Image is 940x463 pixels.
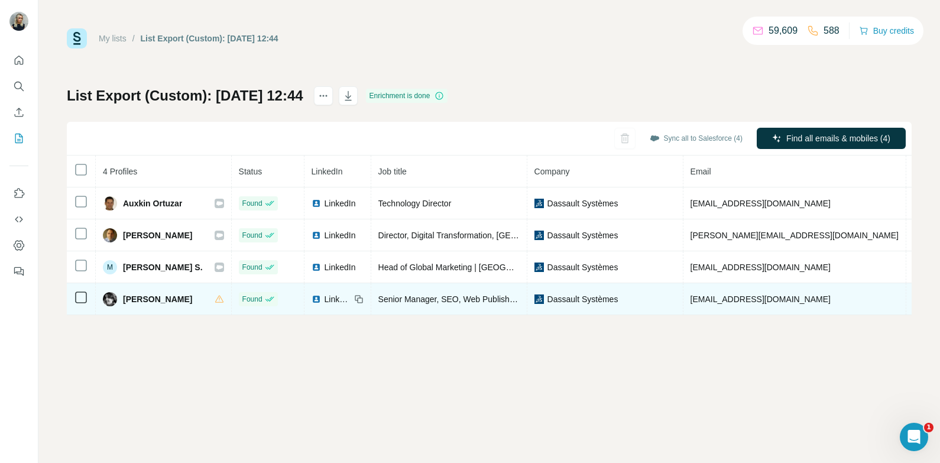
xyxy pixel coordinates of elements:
[103,292,117,306] img: Avatar
[378,167,407,176] span: Job title
[99,34,127,43] a: My lists
[9,183,28,204] button: Use Surfe on LinkedIn
[757,128,906,149] button: Find all emails & mobiles (4)
[141,33,278,44] div: List Export (Custom): [DATE] 12:44
[9,102,28,123] button: Enrich CSV
[67,86,303,105] h1: List Export (Custom): [DATE] 12:44
[366,89,448,103] div: Enrichment is done
[547,293,618,305] span: Dassault Systèmes
[534,199,544,208] img: company-logo
[312,294,321,304] img: LinkedIn logo
[312,167,343,176] span: LinkedIn
[534,294,544,304] img: company-logo
[123,261,203,273] span: [PERSON_NAME] S.
[691,294,831,304] span: [EMAIL_ADDRESS][DOMAIN_NAME]
[325,197,356,209] span: LinkedIn
[691,167,711,176] span: Email
[103,228,117,242] img: Avatar
[314,86,333,105] button: actions
[9,12,28,31] img: Avatar
[9,128,28,149] button: My lists
[312,199,321,208] img: LinkedIn logo
[123,229,192,241] span: [PERSON_NAME]
[786,132,890,144] span: Find all emails & mobiles (4)
[547,229,618,241] span: Dassault Systèmes
[859,22,914,39] button: Buy credits
[900,423,928,451] iframe: Intercom live chat
[378,231,583,240] span: Director, Digital Transformation, [GEOGRAPHIC_DATA]
[547,261,618,273] span: Dassault Systèmes
[924,423,933,432] span: 1
[691,199,831,208] span: [EMAIL_ADDRESS][DOMAIN_NAME]
[691,231,899,240] span: [PERSON_NAME][EMAIL_ADDRESS][DOMAIN_NAME]
[312,263,321,272] img: LinkedIn logo
[769,24,798,38] p: 59,609
[547,197,618,209] span: Dassault Systèmes
[9,76,28,97] button: Search
[641,129,751,147] button: Sync all to Salesforce (4)
[325,293,351,305] span: LinkedIn
[824,24,839,38] p: 588
[9,50,28,71] button: Quick start
[242,230,262,241] span: Found
[242,198,262,209] span: Found
[67,28,87,48] img: Surfe Logo
[312,231,321,240] img: LinkedIn logo
[325,261,356,273] span: LinkedIn
[132,33,135,44] li: /
[378,294,743,304] span: Senior Manager, SEO, Web Publishing, and Governance for [DOMAIN_NAME] Corporate Websites
[534,263,544,272] img: company-logo
[239,167,262,176] span: Status
[378,199,452,208] span: Technology Director
[9,261,28,282] button: Feedback
[103,196,117,211] img: Avatar
[242,262,262,273] span: Found
[691,263,831,272] span: [EMAIL_ADDRESS][DOMAIN_NAME]
[534,167,570,176] span: Company
[123,197,182,209] span: Auxkin Ortuzar
[325,229,356,241] span: LinkedIn
[242,294,262,305] span: Found
[103,167,137,176] span: 4 Profiles
[123,293,192,305] span: [PERSON_NAME]
[9,235,28,256] button: Dashboard
[9,209,28,230] button: Use Surfe API
[103,260,117,274] div: M
[378,263,565,272] span: Head of Global Marketing | [GEOGRAPHIC_DATA]
[534,231,544,240] img: company-logo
